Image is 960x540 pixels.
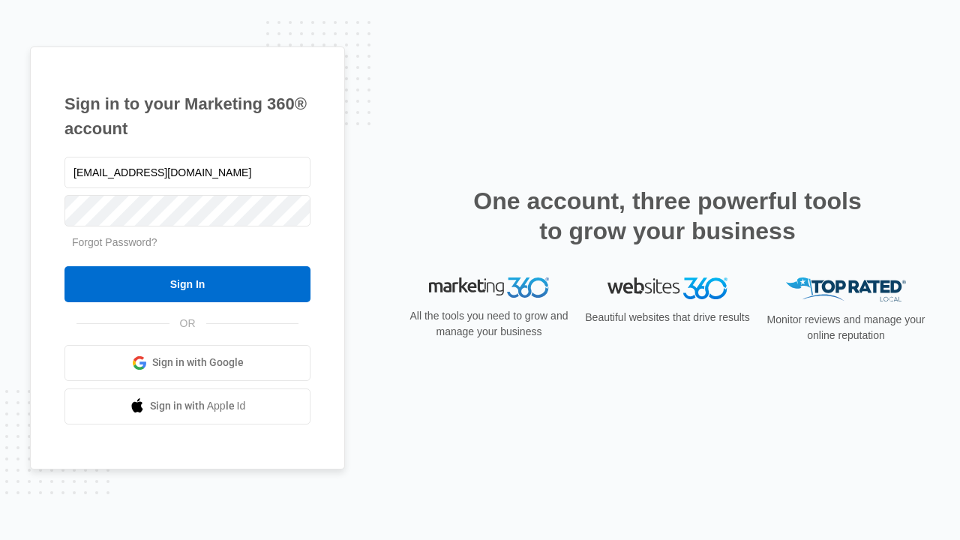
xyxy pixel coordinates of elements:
[64,388,310,424] a: Sign in with Apple Id
[72,236,157,248] a: Forgot Password?
[169,316,206,331] span: OR
[429,277,549,298] img: Marketing 360
[469,186,866,246] h2: One account, three powerful tools to grow your business
[405,308,573,340] p: All the tools you need to grow and manage your business
[150,398,246,414] span: Sign in with Apple Id
[607,277,727,299] img: Websites 360
[64,157,310,188] input: Email
[786,277,906,302] img: Top Rated Local
[762,312,930,343] p: Monitor reviews and manage your online reputation
[152,355,244,370] span: Sign in with Google
[64,266,310,302] input: Sign In
[64,345,310,381] a: Sign in with Google
[64,91,310,141] h1: Sign in to your Marketing 360® account
[583,310,751,325] p: Beautiful websites that drive results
